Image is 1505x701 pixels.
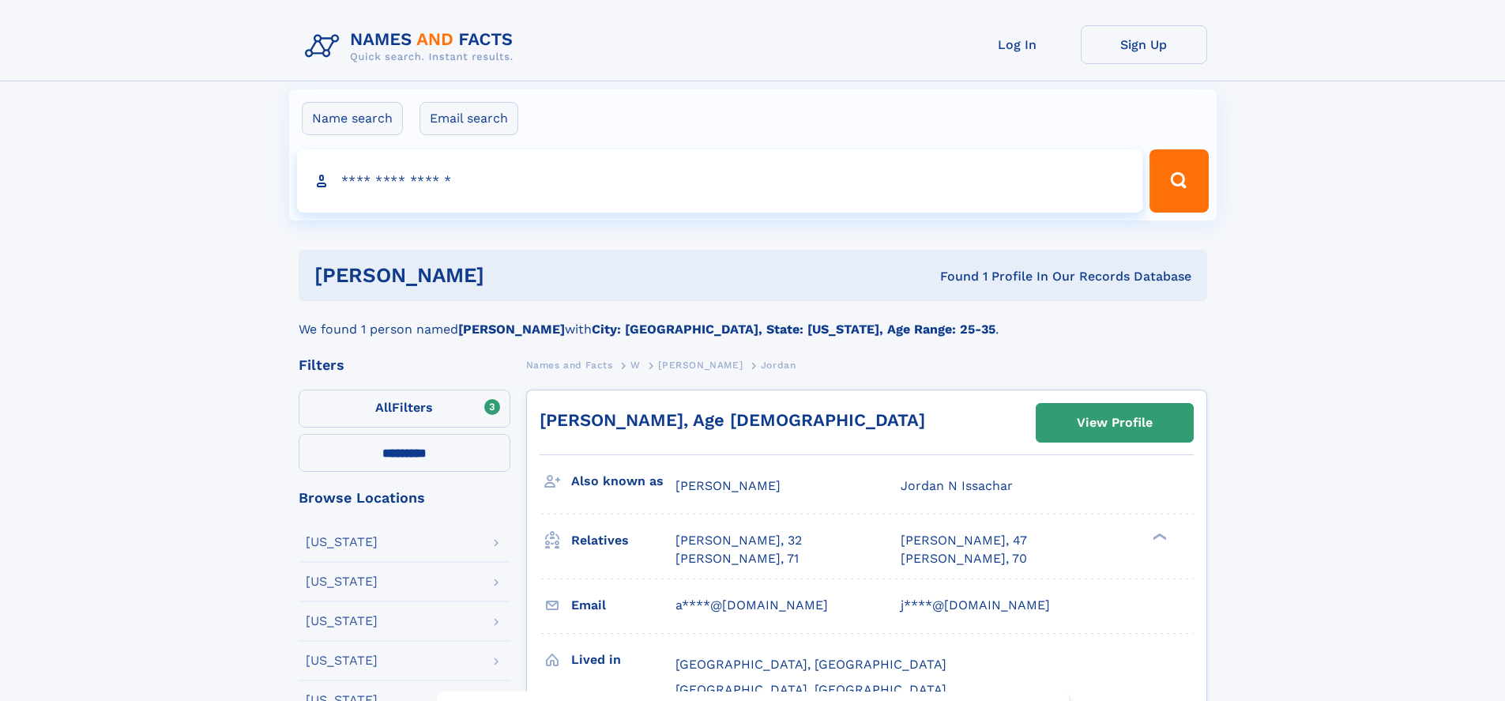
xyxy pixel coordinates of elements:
div: We found 1 person named with . [299,301,1207,339]
a: Log In [954,25,1081,64]
a: [PERSON_NAME], 47 [901,532,1027,549]
h1: [PERSON_NAME] [314,266,713,285]
span: [PERSON_NAME] [675,478,781,493]
a: W [630,355,641,375]
h3: Email [571,592,675,619]
span: All [375,400,392,415]
h3: Lived in [571,646,675,673]
div: Browse Locations [299,491,510,505]
span: [GEOGRAPHIC_DATA], [GEOGRAPHIC_DATA] [675,657,946,672]
div: View Profile [1077,405,1153,441]
div: [US_STATE] [306,575,378,588]
div: [US_STATE] [306,654,378,667]
img: Logo Names and Facts [299,25,526,68]
a: [PERSON_NAME], 70 [901,550,1027,567]
input: search input [297,149,1143,213]
div: Filters [299,358,510,372]
a: [PERSON_NAME], Age [DEMOGRAPHIC_DATA] [540,410,925,430]
a: Sign Up [1081,25,1207,64]
span: Jordan [761,360,796,371]
a: View Profile [1037,404,1193,442]
a: [PERSON_NAME], 71 [675,550,799,567]
label: Name search [302,102,403,135]
span: W [630,360,641,371]
span: Jordan N Issachar [901,478,1013,493]
div: [US_STATE] [306,615,378,628]
a: Names and Facts [526,355,613,375]
button: Search Button [1149,149,1208,213]
a: [PERSON_NAME], 32 [675,532,802,549]
h3: Relatives [571,527,675,554]
span: [GEOGRAPHIC_DATA], [GEOGRAPHIC_DATA] [675,682,946,697]
a: [PERSON_NAME] [658,355,743,375]
span: [PERSON_NAME] [658,360,743,371]
label: Email search [420,102,518,135]
label: Filters [299,390,510,428]
b: City: [GEOGRAPHIC_DATA], State: [US_STATE], Age Range: 25-35 [592,322,995,337]
h3: Also known as [571,468,675,495]
div: ❯ [1149,532,1168,542]
div: Found 1 Profile In Our Records Database [712,268,1191,285]
div: [US_STATE] [306,536,378,548]
b: [PERSON_NAME] [458,322,565,337]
